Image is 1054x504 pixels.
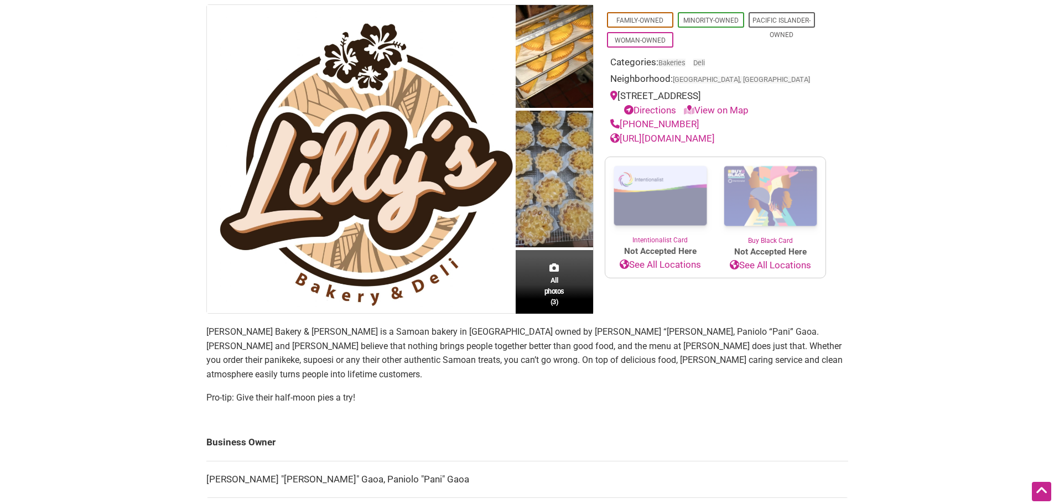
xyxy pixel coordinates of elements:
a: Directions [624,105,676,116]
a: See All Locations [715,258,825,273]
a: View on Map [684,105,749,116]
a: Bakeries [658,59,686,67]
span: All photos (3) [544,275,564,306]
div: Neighborhood: [610,72,821,89]
img: Buy Black Card [715,157,825,236]
img: Intentionalist Card [605,157,715,235]
a: Minority-Owned [683,17,739,24]
td: [PERSON_NAME] "[PERSON_NAME]" Gaoa, Paniolo "Pani" Gaoa [206,461,848,498]
a: Intentionalist Card [605,157,715,245]
p: [PERSON_NAME] Bakery & [PERSON_NAME] is a Samoan bakery in [GEOGRAPHIC_DATA] owned by [PERSON_NAM... [206,325,848,381]
a: Buy Black Card [715,157,825,246]
a: See All Locations [605,258,715,272]
span: [GEOGRAPHIC_DATA], [GEOGRAPHIC_DATA] [673,76,810,84]
a: Woman-Owned [615,37,666,44]
a: Deli [693,59,705,67]
a: [URL][DOMAIN_NAME] [610,133,715,144]
a: [PHONE_NUMBER] [610,118,699,129]
div: Categories: [610,55,821,72]
span: Not Accepted Here [605,245,715,258]
div: [STREET_ADDRESS] [610,89,821,117]
a: Pacific Islander-Owned [752,17,811,39]
td: Business Owner [206,424,848,461]
div: Scroll Back to Top [1032,482,1051,501]
p: Pro-tip: Give their half-moon pies a try! [206,391,848,405]
span: Not Accepted Here [715,246,825,258]
a: Family-Owned [616,17,663,24]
